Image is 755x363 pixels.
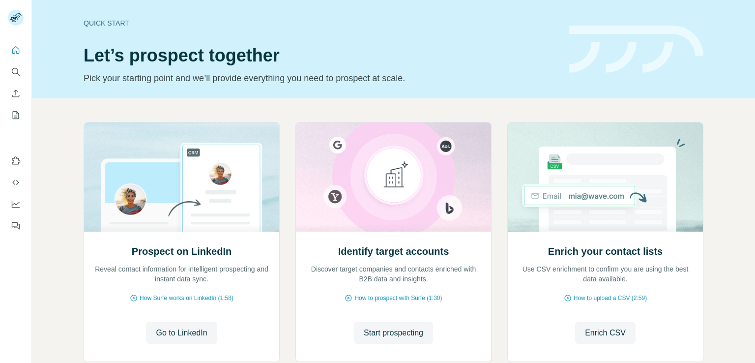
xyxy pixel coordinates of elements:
[8,174,24,191] button: Use Surfe API
[507,122,703,232] img: Enrich your contact lists
[156,327,207,339] span: Go to LinkedIn
[518,264,693,284] p: Use CSV enrichment to confirm you are using the best data available.
[140,294,233,302] span: How Surfe works on LinkedIn (1:58)
[364,327,423,339] span: Start prospecting
[354,322,433,344] button: Start prospecting
[84,18,557,28] div: Quick start
[569,26,703,73] img: banner
[548,244,663,258] h2: Enrich your contact lists
[146,322,217,344] button: Go to LinkedIn
[306,264,481,284] p: Discover target companies and contacts enriched with B2B data and insights.
[8,85,24,102] button: Enrich CSV
[585,327,626,339] span: Enrich CSV
[8,106,24,124] button: My lists
[84,122,280,232] img: Prospect on LinkedIn
[8,152,24,170] button: Use Surfe on LinkedIn
[8,63,24,81] button: Search
[338,244,449,258] h2: Identify target accounts
[84,71,557,85] p: Pick your starting point and we’ll provide everything you need to prospect at scale.
[354,294,442,302] span: How to prospect with Surfe (1:30)
[84,46,557,65] h1: Let’s prospect together
[94,264,269,284] p: Reveal contact information for intelligent prospecting and instant data sync.
[8,41,24,59] button: Quick start
[132,244,232,258] h2: Prospect on LinkedIn
[8,217,24,235] button: Feedback
[574,294,647,302] span: How to upload a CSV (2:59)
[295,122,492,232] img: Identify target accounts
[8,195,24,213] button: Dashboard
[575,322,636,344] button: Enrich CSV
